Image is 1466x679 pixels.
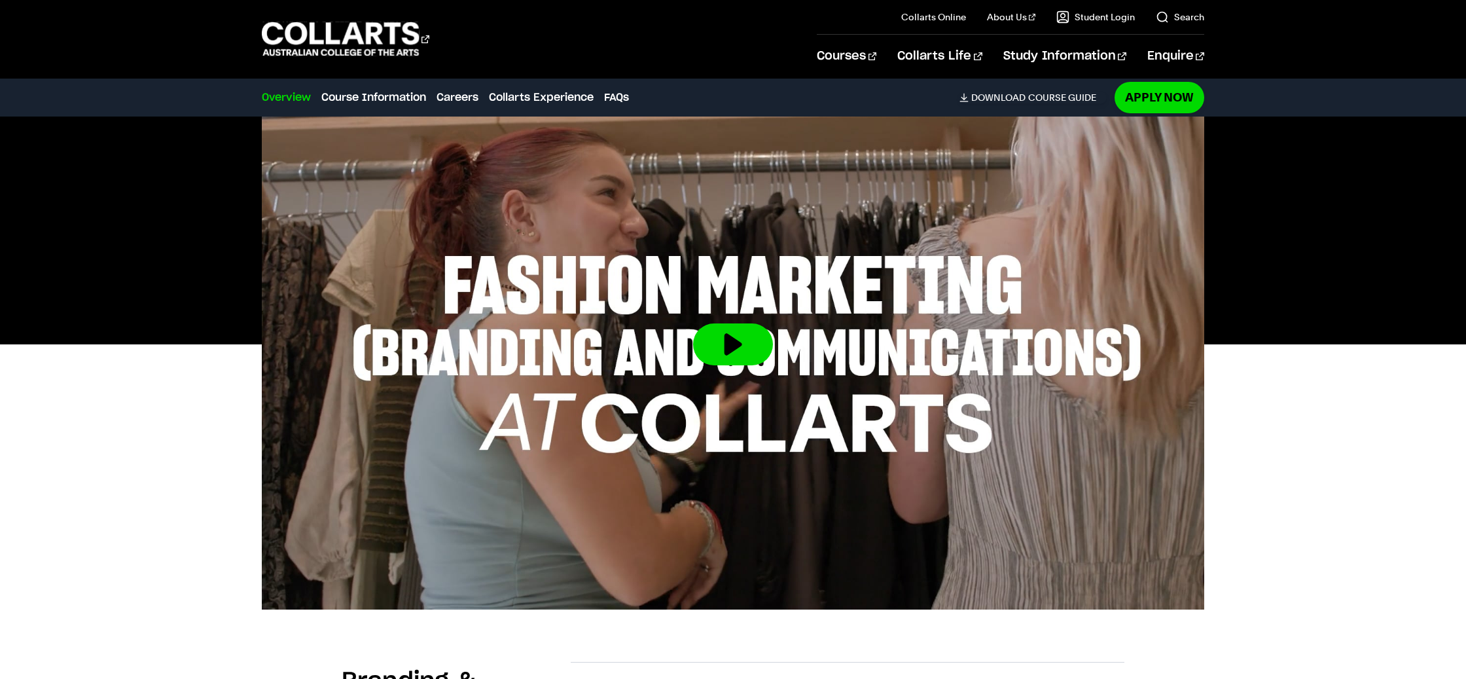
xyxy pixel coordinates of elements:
[321,90,426,105] a: Course Information
[604,90,629,105] a: FAQs
[901,10,966,24] a: Collarts Online
[262,79,1204,610] img: Video thumbnail
[1115,82,1204,113] a: Apply Now
[987,10,1035,24] a: About Us
[1147,35,1204,78] a: Enquire
[1003,35,1126,78] a: Study Information
[437,90,478,105] a: Careers
[817,35,876,78] a: Courses
[489,90,594,105] a: Collarts Experience
[1156,10,1204,24] a: Search
[959,92,1107,103] a: DownloadCourse Guide
[1056,10,1135,24] a: Student Login
[971,92,1026,103] span: Download
[262,90,311,105] a: Overview
[262,20,429,58] div: Go to homepage
[897,35,982,78] a: Collarts Life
